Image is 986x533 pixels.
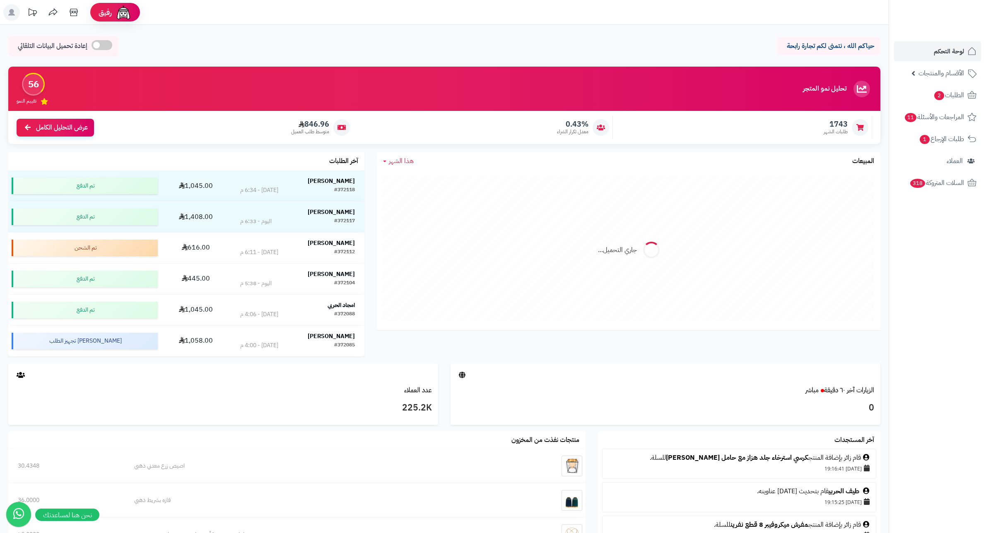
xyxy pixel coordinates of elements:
[607,453,872,463] div: قام زائر بإضافة المنتج للسلة.
[12,178,158,194] div: تم الدفع
[334,186,355,194] div: #372118
[894,151,981,171] a: العملاء
[328,301,355,310] strong: امجاد الحربي
[308,332,355,341] strong: [PERSON_NAME]
[18,41,87,51] span: إعادة تحميل البيانات التلقائي
[824,120,848,129] span: 1743
[894,129,981,149] a: طلبات الإرجاع1
[12,333,158,349] div: [PERSON_NAME] تجهيز الطلب
[511,437,579,444] h3: منتجات نفذت من المخزون
[852,158,874,165] h3: المبيعات
[730,520,808,530] a: مفرش ميكروفيبر 8 قطع نفرين
[557,120,588,129] span: 0.43%
[783,41,874,51] p: حياكم الله ، نتمنى لكم تجارة رابحة
[905,113,916,122] span: 11
[22,4,43,23] a: تحديثات المنصة
[383,156,414,166] a: هذا الشهر
[99,7,112,17] span: رفيق
[909,177,964,189] span: السلات المتروكة
[240,279,272,288] div: اليوم - 5:38 م
[161,170,231,201] td: 1,045.00
[894,41,981,61] a: لوحة التحكم
[36,123,88,132] span: عرض التحليل الكامل
[894,107,981,127] a: المراجعات والأسئلة11
[894,173,981,193] a: السلات المتروكة318
[805,385,874,395] a: الزيارات آخر ٦٠ دقيقةمباشر
[134,462,498,470] div: اصيص زرع معدني ذهبي
[910,179,925,188] span: 318
[240,186,278,194] div: [DATE] - 6:34 م
[894,85,981,105] a: الطلبات2
[920,135,930,144] span: 1
[240,341,278,350] div: [DATE] - 4:00 م
[607,463,872,474] div: [DATE] 19:16:41
[308,177,355,185] strong: [PERSON_NAME]
[18,496,115,504] div: 36.0000
[334,248,355,257] div: #372112
[919,133,964,145] span: طلبات الإرجاع
[824,128,848,135] span: طلبات الشهر
[557,128,588,135] span: معدل تكرار الشراء
[134,496,498,504] div: فازه بشريط ذهبي
[161,202,231,232] td: 1,408.00
[115,4,132,21] img: ai-face.png
[562,456,582,476] img: اصيص زرع معدني ذهبي
[334,310,355,319] div: #372088
[17,98,36,105] span: تقييم النمو
[334,341,355,350] div: #372085
[947,155,963,167] span: العملاء
[161,264,231,294] td: 445.00
[291,120,329,129] span: 846.96
[934,91,944,100] span: 2
[308,270,355,279] strong: [PERSON_NAME]
[291,128,329,135] span: متوسط طلب العميل
[334,279,355,288] div: #372104
[904,111,964,123] span: المراجعات والأسئلة
[17,119,94,137] a: عرض التحليل الكامل
[607,520,872,530] div: قام زائر بإضافة المنتج للسلة.
[308,239,355,247] strong: [PERSON_NAME]
[803,85,846,93] h3: تحليل نمو المتجر
[161,326,231,356] td: 1,058.00
[933,89,964,101] span: الطلبات
[404,385,432,395] a: عدد العملاء
[240,310,278,319] div: [DATE] - 4:06 م
[834,437,874,444] h3: آخر المستجدات
[918,67,964,79] span: الأقسام والمنتجات
[389,156,414,166] span: هذا الشهر
[18,462,115,470] div: 30.4348
[308,208,355,216] strong: [PERSON_NAME]
[12,209,158,225] div: تم الدفع
[161,295,231,325] td: 1,045.00
[457,401,874,415] h3: 0
[934,46,964,57] span: لوحة التحكم
[12,271,158,287] div: تم الدفع
[240,217,272,226] div: اليوم - 6:33 م
[829,486,859,496] a: طيف الحربي
[14,401,432,415] h3: 225.2K
[607,487,872,496] div: قام بتحديث [DATE] عناوينه.
[334,217,355,226] div: #372117
[598,245,637,255] div: جاري التحميل...
[805,385,819,395] small: مباشر
[930,22,978,39] img: logo-2.png
[666,453,808,463] a: كرسي استرخاء جلد هزاز مع حامل [PERSON_NAME]
[12,302,158,318] div: تم الدفع
[240,248,278,257] div: [DATE] - 6:11 م
[12,240,158,256] div: تم الشحن
[161,233,231,263] td: 616.00
[329,158,358,165] h3: آخر الطلبات
[607,496,872,508] div: [DATE] 19:15:25
[562,490,582,511] img: فازه بشريط ذهبي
